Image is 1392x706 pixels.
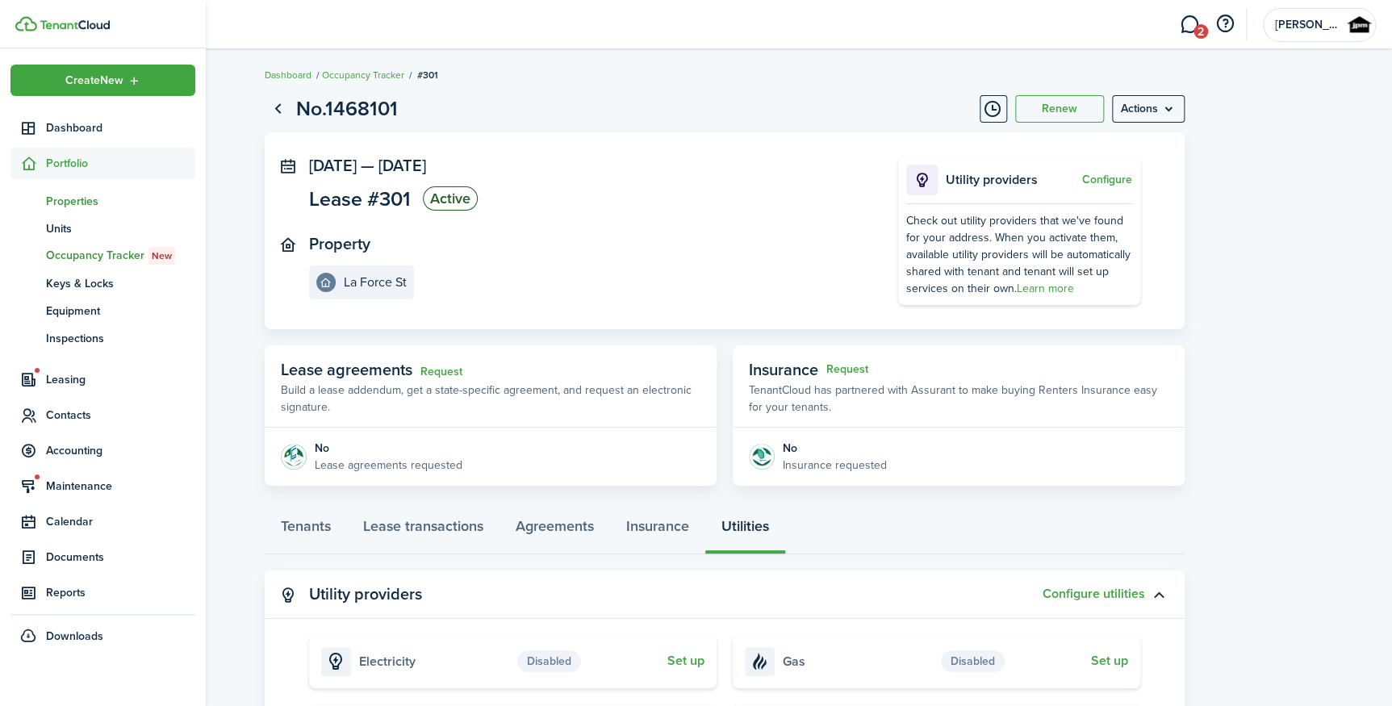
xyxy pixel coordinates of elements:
[10,297,195,324] a: Equipment
[1193,24,1208,39] span: 2
[941,650,1005,673] status: Disabled
[826,363,868,376] button: Request
[46,220,195,237] span: Units
[344,275,407,290] e-details-info-title: La Force St
[46,247,195,265] span: Occupancy Tracker
[46,155,195,172] span: Portfolio
[10,65,195,96] button: Open menu
[46,407,195,424] span: Contacts
[309,585,422,604] panel-main-title: Utility providers
[517,650,581,673] status: Disabled
[46,478,195,495] span: Maintenance
[46,275,195,292] span: Keys & Locks
[783,457,887,474] p: Insurance requested
[46,584,195,601] span: Reports
[946,170,1078,190] p: Utility providers
[10,187,195,215] a: Properties
[322,68,404,82] a: Occupancy Tracker
[749,382,1168,416] p: TenantCloud has partnered with Assurant to make buying Renters Insurance easy for your tenants.
[500,506,610,554] a: Agreements
[265,68,311,82] a: Dashboard
[667,654,704,668] button: Set up
[40,20,110,30] img: TenantCloud
[980,95,1007,123] button: Timeline
[10,269,195,297] a: Keys & Locks
[309,153,357,178] span: [DATE]
[152,249,172,263] span: New
[46,330,195,347] span: Inspections
[46,549,195,566] span: Documents
[1346,12,1372,38] img: Jerome Property Management llc
[783,440,887,457] div: No
[1112,95,1185,123] button: Open menu
[378,153,426,178] span: [DATE]
[423,186,478,211] status: Active
[315,440,462,457] div: No
[783,654,855,669] card-title: Gas
[347,506,500,554] a: Lease transactions
[265,95,292,123] a: Go back
[281,444,307,470] img: Agreement e-sign
[361,153,374,178] span: —
[309,189,411,209] span: Lease #301
[296,94,398,124] h1: No.1468101
[906,212,1132,297] div: Check out utility providers that we've found for your address. When you activate them, available ...
[265,506,347,554] a: Tenants
[281,382,700,416] p: Build a lease addendum, get a state-specific agreement, and request an electronic signature.
[610,506,705,554] a: Insurance
[1017,280,1074,297] a: Learn more
[1211,10,1239,38] button: Open resource center
[1275,19,1340,31] span: Jerome Property Management llc
[315,457,462,474] p: Lease agreements requested
[359,654,432,669] card-title: Electricity
[46,303,195,320] span: Equipment
[749,444,775,470] img: Insurance protection
[10,112,195,144] a: Dashboard
[417,68,438,82] span: #301
[1112,95,1185,123] menu-btn: Actions
[46,193,195,210] span: Properties
[749,357,818,382] span: Insurance
[1174,4,1205,45] a: Messaging
[46,628,103,645] span: Downloads
[10,324,195,352] a: Inspections
[309,235,370,253] panel-main-title: Property
[46,442,195,459] span: Accounting
[15,16,37,31] img: TenantCloud
[1091,654,1128,668] button: Set up
[10,577,195,608] a: Reports
[65,75,123,86] span: Create New
[10,215,195,242] a: Units
[281,357,412,382] span: Lease agreements
[46,371,195,388] span: Leasing
[1082,173,1132,186] button: Configure
[420,366,462,378] a: Request
[46,119,195,136] span: Dashboard
[10,242,195,269] a: Occupancy TrackerNew
[1145,581,1173,608] button: Toggle accordion
[46,513,195,530] span: Calendar
[1043,587,1145,601] button: Configure utilities
[1015,95,1104,123] button: Renew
